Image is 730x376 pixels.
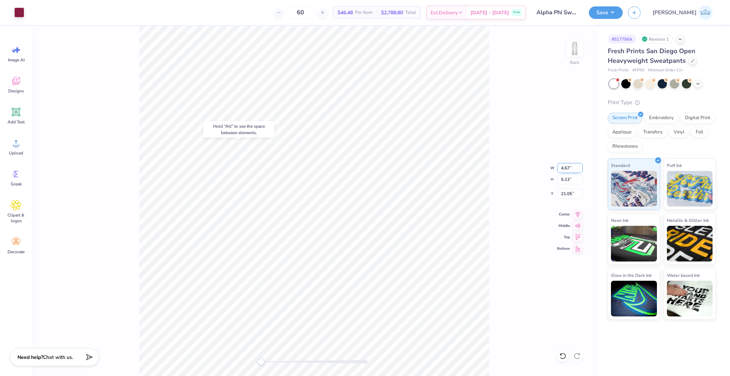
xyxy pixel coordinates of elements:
img: Water based Ink [667,281,713,316]
span: Bottom [557,246,570,251]
span: Chat with us. [43,354,73,361]
div: Embroidery [644,113,678,123]
span: Fresh Prints San Diego Open Heavyweight Sweatpants [608,47,695,65]
div: Vinyl [669,127,689,138]
div: Accessibility label [257,358,264,365]
img: Glow in the Dark Ink [611,281,657,316]
img: Puff Ink [667,171,713,207]
a: [PERSON_NAME] [649,5,716,20]
span: Total [405,9,416,16]
div: Transfers [638,127,667,138]
input: – – [287,6,314,19]
div: Digital Print [680,113,715,123]
span: [PERSON_NAME] [653,9,696,17]
span: [DATE] - [DATE] [471,9,509,16]
span: Upload [9,150,23,156]
span: Minimum Order: 12 + [648,67,684,73]
button: Save [589,6,623,19]
span: Center [557,212,570,217]
img: Metallic & Glitter Ink [667,226,713,261]
img: Neon Ink [611,226,657,261]
div: Rhinestones [608,141,642,152]
span: Decorate [7,249,25,255]
span: Designs [8,88,24,94]
span: Free [513,10,520,15]
span: Per Item [355,9,372,16]
span: Est. Delivery [431,9,458,16]
img: Standard [611,171,657,207]
div: Revision 1 [640,35,673,44]
div: Foil [691,127,708,138]
span: Fresh Prints [608,67,629,73]
div: # 517796A [608,35,636,44]
span: Metallic & Glitter Ink [667,217,709,224]
div: Applique [608,127,636,138]
span: Puff Ink [667,162,682,169]
span: Standard [611,162,630,169]
span: $2,788.80 [381,9,403,16]
img: Back [567,41,582,56]
span: $46.48 [338,9,353,16]
span: Add Text [7,119,25,125]
span: # FP90 [632,67,644,73]
div: Print Type [608,98,716,107]
span: Glow in the Dark Ink [611,271,652,279]
strong: Need help? [17,354,43,361]
div: Hold “Alt” to see the space between elements. [203,121,274,138]
span: Top [557,234,570,240]
span: Middle [557,223,570,229]
div: Back [570,59,579,66]
div: Screen Print [608,113,642,123]
span: Water based Ink [667,271,700,279]
span: Image AI [8,57,25,63]
span: Neon Ink [611,217,628,224]
input: Untitled Design [531,5,584,20]
span: Greek [11,181,22,187]
span: Clipart & logos [4,212,28,224]
img: Josephine Amber Orros [698,5,713,20]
